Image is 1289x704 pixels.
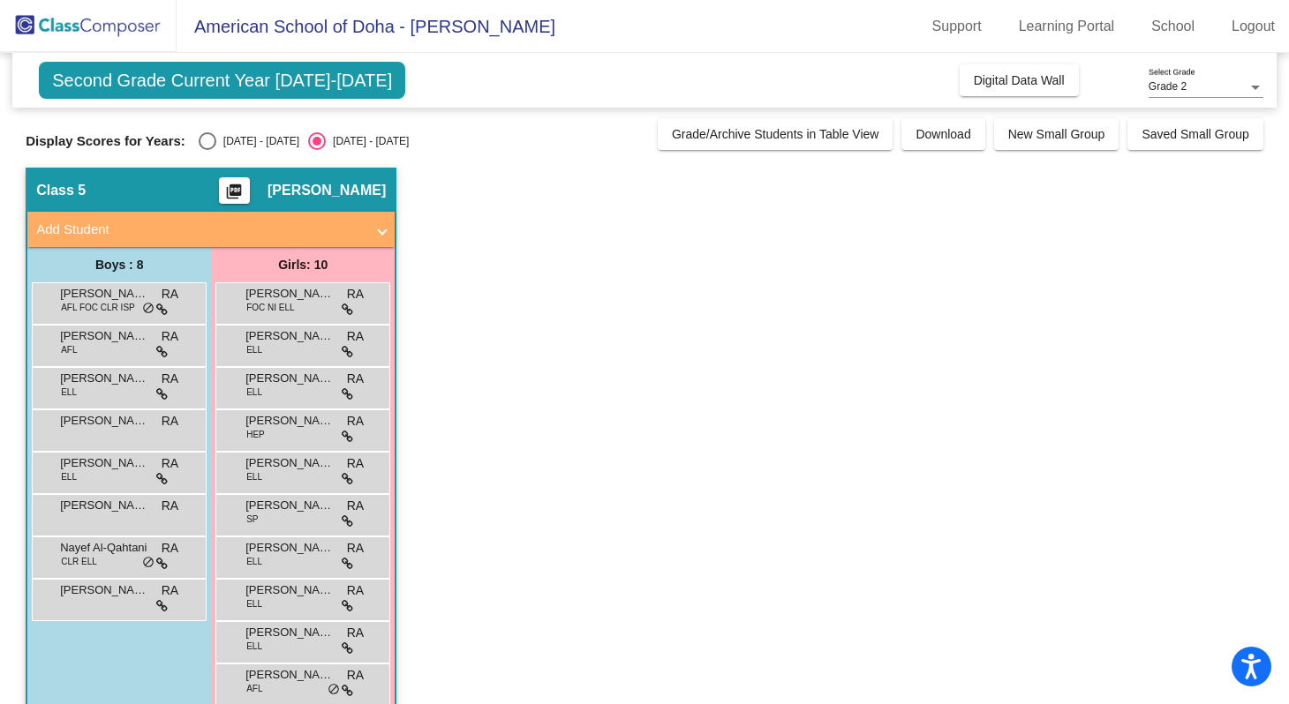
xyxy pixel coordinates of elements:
[347,624,364,642] span: RA
[223,183,245,207] mat-icon: picture_as_pdf
[326,133,409,149] div: [DATE] - [DATE]
[162,497,178,515] span: RA
[60,454,148,472] span: [PERSON_NAME]
[246,386,262,399] span: ELL
[328,683,340,697] span: do_not_disturb_alt
[347,581,364,600] span: RA
[245,327,334,345] span: [PERSON_NAME]
[246,682,262,695] span: AFL
[60,581,148,599] span: [PERSON_NAME]
[245,666,334,684] span: [PERSON_NAME]
[901,118,984,150] button: Download
[245,624,334,641] span: [PERSON_NAME]
[918,12,996,41] a: Support
[39,62,405,99] span: Second Grade Current Year [DATE]-[DATE]
[347,370,364,388] span: RA
[960,64,1079,96] button: Digital Data Wall
[245,285,334,303] span: [PERSON_NAME]
[974,73,1065,87] span: Digital Data Wall
[36,220,365,240] mat-panel-title: Add Student
[347,454,364,473] span: RA
[142,556,155,570] span: do_not_disturb_alt
[1005,12,1129,41] a: Learning Portal
[347,412,364,431] span: RA
[347,539,364,558] span: RA
[162,285,178,303] span: RA
[162,454,178,473] span: RA
[162,412,178,431] span: RA
[245,497,334,514] span: [PERSON_NAME]
[994,118,1119,150] button: New Small Group
[61,555,97,568] span: CLR ELL
[162,327,178,346] span: RA
[162,581,178,600] span: RA
[199,132,409,150] mat-radio-group: Select an option
[268,182,386,199] span: [PERSON_NAME]
[61,343,77,356] span: AFL
[245,370,334,387] span: [PERSON_NAME]
[60,539,148,557] span: Nayef Al-Qahtani
[246,470,262,483] span: ELL
[246,301,294,314] span: FOC NI ELL
[27,212,395,247] mat-expansion-panel-header: Add Student
[219,177,250,204] button: Print Students Details
[347,666,364,685] span: RA
[347,285,364,303] span: RA
[245,539,334,557] span: [PERSON_NAME]
[60,285,148,303] span: [PERSON_NAME]
[60,370,148,387] span: [PERSON_NAME]
[162,539,178,558] span: RA
[61,301,135,314] span: AFL FOC CLR ISP
[60,327,148,345] span: [PERSON_NAME]
[1217,12,1289,41] a: Logout
[1137,12,1209,41] a: School
[347,497,364,515] span: RA
[142,302,155,316] span: do_not_disturb_alt
[245,412,334,430] span: [PERSON_NAME]
[60,412,148,430] span: [PERSON_NAME]
[26,133,185,149] span: Display Scores for Years:
[1008,127,1105,141] span: New Small Group
[211,247,395,282] div: Girls: 10
[916,127,970,141] span: Download
[246,513,258,526] span: SP
[347,327,364,346] span: RA
[246,428,265,441] span: HEP
[61,386,77,399] span: ELL
[245,581,334,599] span: [PERSON_NAME]
[177,12,555,41] span: American School of Doha - [PERSON_NAME]
[245,454,334,472] span: [PERSON_NAME]
[658,118,893,150] button: Grade/Archive Students in Table View
[246,555,262,568] span: ELL
[246,640,262,653] span: ELL
[1142,127,1248,141] span: Saved Small Group
[246,343,262,356] span: ELL
[672,127,879,141] span: Grade/Archive Students in Table View
[36,182,86,199] span: Class 5
[1127,118,1263,150] button: Saved Small Group
[60,497,148,514] span: [PERSON_NAME]
[216,133,299,149] div: [DATE] - [DATE]
[246,597,262,610] span: ELL
[61,470,77,483] span: ELL
[27,247,211,282] div: Boys : 8
[1149,80,1187,93] span: Grade 2
[162,370,178,388] span: RA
